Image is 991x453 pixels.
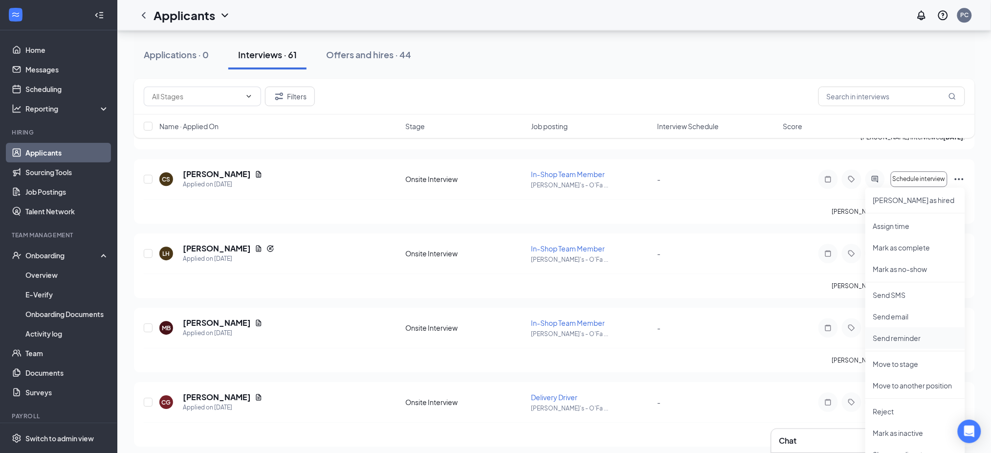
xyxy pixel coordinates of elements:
svg: ChevronLeft [138,9,150,21]
div: Offers and hires · 44 [326,48,411,61]
svg: Tag [846,324,858,332]
a: Scheduling [25,79,109,99]
div: Applied on [DATE] [183,254,274,264]
h5: [PERSON_NAME] [183,169,251,180]
h5: [PERSON_NAME] [183,317,251,328]
svg: Notifications [916,9,927,21]
div: Onboarding [25,250,101,260]
span: - [657,398,661,407]
a: Messages [25,60,109,79]
svg: Note [822,249,834,257]
div: Onsite Interview [405,249,526,258]
a: Applicants [25,143,109,162]
button: Filter Filters [265,87,315,106]
svg: Collapse [94,10,104,20]
svg: Filter [273,91,285,102]
svg: ChevronDown [245,92,253,100]
div: MB [162,324,171,332]
div: Onsite Interview [405,174,526,184]
svg: Note [822,324,834,332]
svg: Note [822,398,834,406]
h5: [PERSON_NAME] [183,243,251,254]
p: [PERSON_NAME] has applied more than . [832,207,965,216]
p: [PERSON_NAME] has applied more than . [832,282,965,290]
span: Name · Applied On [159,121,219,131]
div: Interviews · 61 [238,48,297,61]
a: Onboarding Documents [25,304,109,324]
svg: Tag [846,249,858,257]
svg: Settings [12,433,22,443]
svg: Note [822,175,834,183]
svg: UserCheck [12,250,22,260]
a: Overview [25,265,109,285]
div: CG [162,398,171,407]
p: [PERSON_NAME]'s - O'Fa ... [531,181,652,189]
svg: ChevronDown [219,9,231,21]
span: In-Shop Team Member [531,318,605,327]
svg: Reapply [266,245,274,252]
svg: Document [255,393,263,401]
a: E-Verify [25,285,109,304]
div: Applied on [DATE] [183,180,263,189]
span: In-Shop Team Member [531,244,605,253]
input: All Stages [152,91,241,102]
p: [PERSON_NAME]'s - O'Fa ... [531,255,652,264]
svg: Document [255,170,263,178]
span: Schedule interview [893,176,946,182]
a: Talent Network [25,202,109,221]
svg: Tag [846,398,858,406]
a: Team [25,343,109,363]
span: In-Shop Team Member [531,170,605,179]
div: Applications · 0 [144,48,209,61]
svg: WorkstreamLogo [11,10,21,20]
span: Stage [405,121,425,131]
p: [PERSON_NAME]'s - O'Fa ... [531,404,652,412]
div: Switch to admin view [25,433,94,443]
div: LH [163,249,170,258]
a: Home [25,40,109,60]
span: Interview Schedule [657,121,719,131]
div: Reporting [25,104,110,113]
svg: QuestionInfo [937,9,949,21]
div: Onsite Interview [405,397,526,407]
a: Documents [25,363,109,383]
button: Schedule interview [891,171,947,187]
a: Surveys [25,383,109,402]
a: Sourcing Tools [25,162,109,182]
div: PC [961,11,969,19]
div: CS [162,175,171,183]
a: Activity log [25,324,109,343]
h1: Applicants [154,7,215,23]
div: Applied on [DATE] [183,403,263,412]
span: - [657,323,661,332]
a: Job Postings [25,182,109,202]
span: Delivery Driver [531,393,578,402]
h3: Chat [779,435,797,446]
span: Score [783,121,803,131]
svg: Ellipses [953,173,965,185]
div: Team Management [12,231,107,239]
div: Open Intercom Messenger [958,420,981,443]
h5: [PERSON_NAME] [183,392,251,403]
svg: MagnifyingGlass [948,92,956,100]
p: [PERSON_NAME] has applied more than . [832,356,965,364]
svg: Document [255,245,263,252]
svg: ActiveChat [869,175,881,183]
svg: Document [255,319,263,327]
div: Onsite Interview [405,323,526,333]
span: Job posting [531,121,568,131]
input: Search in interviews [818,87,965,106]
p: [PERSON_NAME]'s - O'Fa ... [531,330,652,338]
div: Hiring [12,128,107,136]
div: Applied on [DATE] [183,328,263,338]
svg: Tag [846,175,858,183]
div: Payroll [12,412,107,420]
span: - [657,175,661,183]
svg: Analysis [12,104,22,113]
span: - [657,249,661,258]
